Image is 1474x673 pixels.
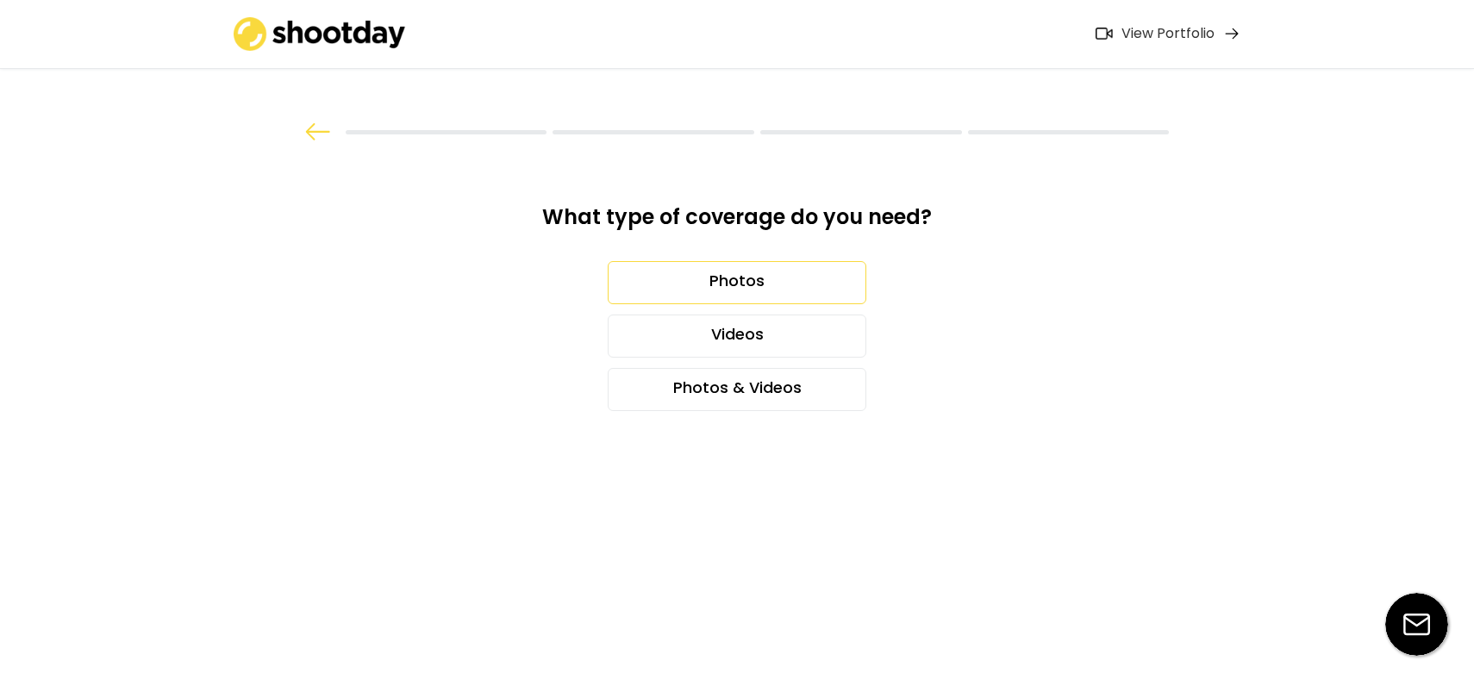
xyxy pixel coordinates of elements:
[608,368,866,411] div: Photos & Videos
[234,17,406,51] img: shootday_logo.png
[1121,25,1215,43] div: View Portfolio
[503,203,971,244] div: What type of coverage do you need?
[608,261,866,304] div: Photos
[1385,593,1448,656] img: email-icon%20%281%29.svg
[305,123,331,140] img: arrow%20back.svg
[608,315,866,358] div: Videos
[1096,28,1113,40] img: Icon%20feather-video%402x.png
